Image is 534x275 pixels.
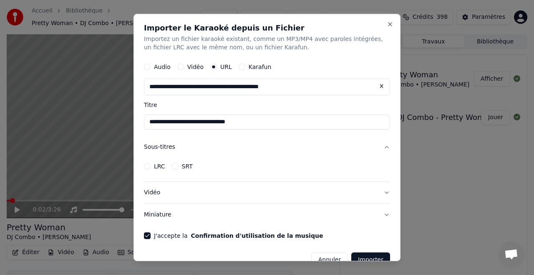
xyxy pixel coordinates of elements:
[144,182,390,204] button: Vidéo
[144,136,390,158] button: Sous-titres
[182,163,193,169] label: SRT
[154,64,171,70] label: Audio
[351,252,390,267] button: Importer
[311,252,348,267] button: Annuler
[144,204,390,226] button: Miniature
[191,233,323,239] button: J'accepte la
[220,64,232,70] label: URL
[144,102,390,108] label: Titre
[144,24,390,32] h2: Importer le Karaoké depuis un Fichier
[187,64,204,70] label: Vidéo
[144,158,390,181] div: Sous-titres
[144,35,390,52] p: Importez un fichier karaoké existant, comme un MP3/MP4 avec paroles intégrées, un fichier LRC ave...
[154,233,323,239] label: J'accepte la
[154,163,165,169] label: LRC
[249,64,272,70] label: Karafun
